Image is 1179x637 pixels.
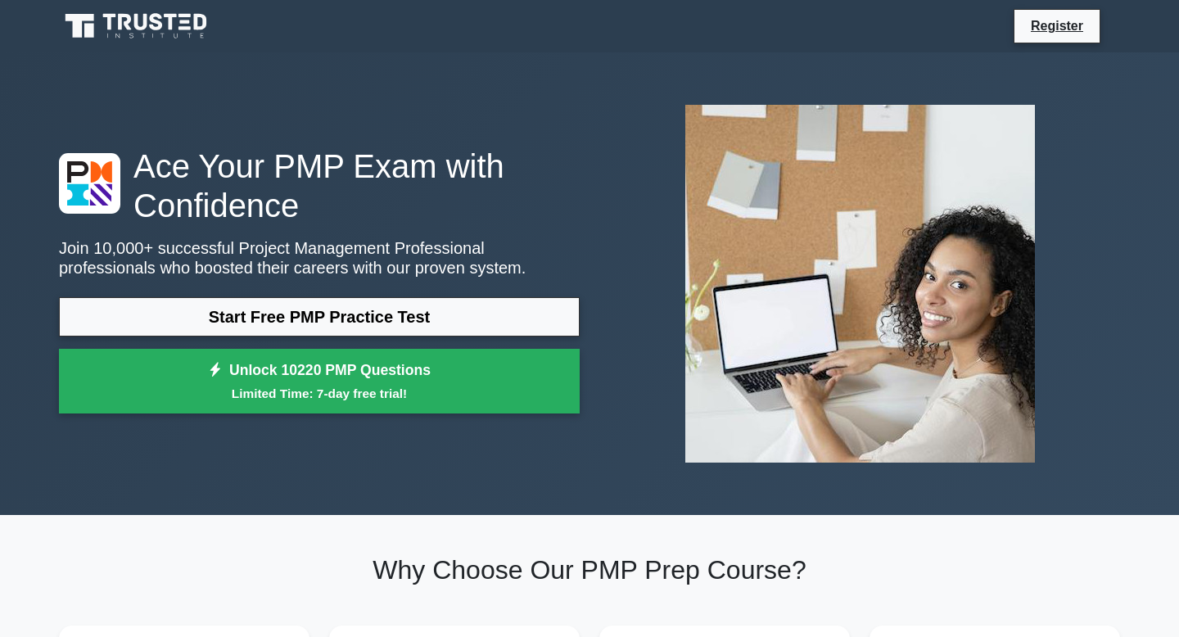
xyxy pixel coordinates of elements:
[59,297,580,337] a: Start Free PMP Practice Test
[59,147,580,225] h1: Ace Your PMP Exam with Confidence
[79,384,559,403] small: Limited Time: 7-day free trial!
[59,554,1120,585] h2: Why Choose Our PMP Prep Course?
[1021,16,1093,36] a: Register
[59,238,580,278] p: Join 10,000+ successful Project Management Professional professionals who boosted their careers w...
[59,349,580,414] a: Unlock 10220 PMP QuestionsLimited Time: 7-day free trial!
